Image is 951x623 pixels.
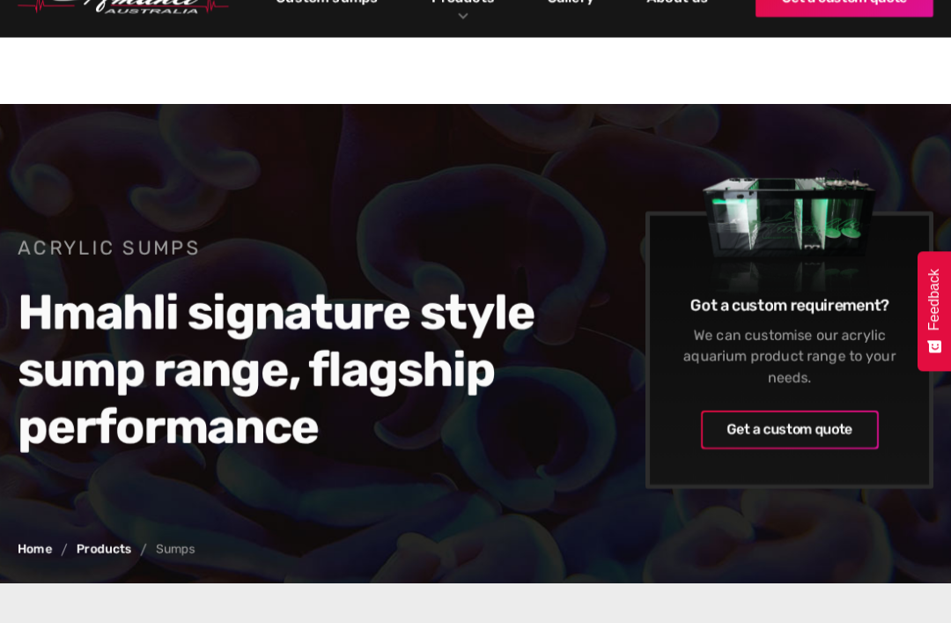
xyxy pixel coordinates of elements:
div: Get a custom quote [727,419,852,440]
h1: Acrylic Sumps [18,235,541,262]
h6: Got a custom requirement? [676,294,903,315]
h2: Hmahli signature style sump range, flagship performance [18,284,541,456]
div: Sumps [156,543,195,555]
span: Feedback [926,269,942,330]
a: Home [18,543,52,555]
a: Products [77,543,131,555]
img: Sumps [676,128,903,330]
button: Feedback - Show survey [918,251,951,371]
div: We can customise our acrylic aquarium product range to your needs. [676,324,903,388]
a: Get a custom quote [701,410,879,449]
